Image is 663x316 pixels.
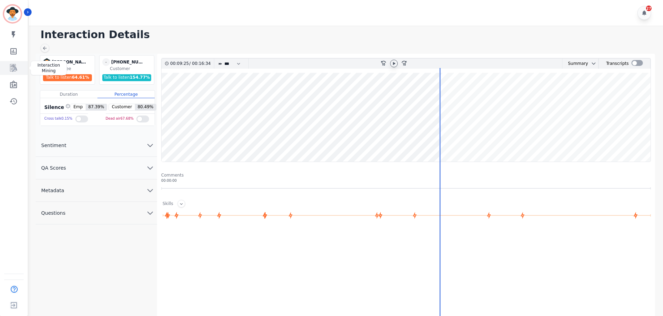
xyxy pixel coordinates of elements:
div: 00:16:34 [191,59,210,69]
span: Customer [109,104,135,110]
div: Cross talk 0.15 % [44,114,72,124]
span: - [102,58,110,66]
span: Questions [36,210,71,216]
div: Silence [43,104,70,111]
span: Sentiment [36,142,72,149]
div: 27 [646,6,652,11]
div: [PHONE_NUMBER] [111,58,146,66]
div: Employee [51,66,93,71]
span: 64.61 % [72,75,89,80]
svg: chevron down [146,141,154,150]
div: Duration [40,91,97,98]
img: Bordered avatar [4,6,21,22]
h1: Interaction Details [41,28,656,41]
div: Comments [161,172,651,178]
div: Skills [163,201,173,207]
svg: chevron down [146,164,154,172]
div: / [170,59,213,69]
div: Customer [110,66,153,71]
button: Questions chevron down [36,202,157,224]
svg: chevron down [146,209,154,217]
div: Talk to listen [43,74,92,81]
button: Sentiment chevron down [36,134,157,157]
div: [PERSON_NAME] [52,58,87,66]
div: Talk to listen [102,74,152,81]
span: QA Scores [36,164,72,171]
span: 154.77 % [130,75,150,80]
button: chevron down [588,61,596,66]
div: Summary [562,59,588,69]
span: 87.39 % [86,104,107,110]
div: 00:00:00 [161,178,651,183]
div: Percentage [97,91,155,98]
div: Transcripts [606,59,629,69]
button: QA Scores chevron down [36,157,157,179]
span: 80.49 % [135,104,156,110]
svg: chevron down [591,61,596,66]
svg: chevron down [146,186,154,195]
span: Emp [71,104,86,110]
div: 00:09:25 [170,59,189,69]
div: Dead air 67.68 % [106,114,134,124]
button: Metadata chevron down [36,179,157,202]
span: Metadata [36,187,70,194]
